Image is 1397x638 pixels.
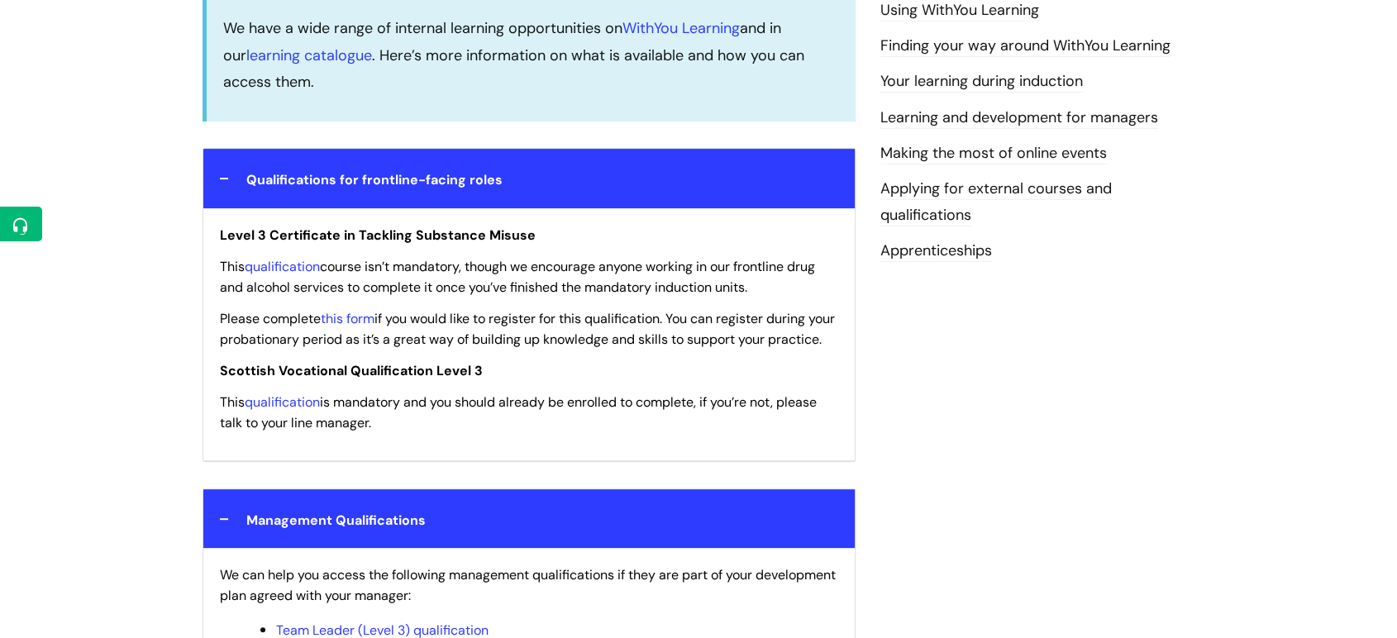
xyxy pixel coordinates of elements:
[220,226,536,244] span: Level 3 Certificate in Tackling Substance Misuse
[622,18,740,38] a: WithYou Learning
[880,240,992,262] a: Apprenticeships
[880,107,1158,129] a: Learning and development for managers
[246,45,372,65] a: learning catalogue
[220,362,483,379] span: Scottish Vocational Qualification Level 3
[246,171,503,188] span: Qualifications for frontline-facing roles
[880,179,1112,226] a: Applying for external courses and qualifications
[220,258,815,296] span: This course isn’t mandatory, though we encourage anyone working in our frontline drug and alcohol...
[220,310,835,348] span: Please complete if you would like to register for this qualification. You can register during you...
[321,310,374,327] a: this form
[880,36,1171,57] a: Finding your way around WithYou Learning
[220,393,817,431] span: This is mandatory and you should already be enrolled to complete, if you’re not, please talk to y...
[245,258,320,275] a: qualification
[245,393,320,411] a: qualification
[223,15,839,95] p: We have a wide range of internal learning opportunities on and in our . Here’s more information o...
[246,512,426,529] span: Management Qualifications
[880,143,1107,164] a: Making the most of online events
[220,566,836,604] span: We can help you access the following management qualifications if they are part of your developme...
[880,71,1083,93] a: Your learning during induction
